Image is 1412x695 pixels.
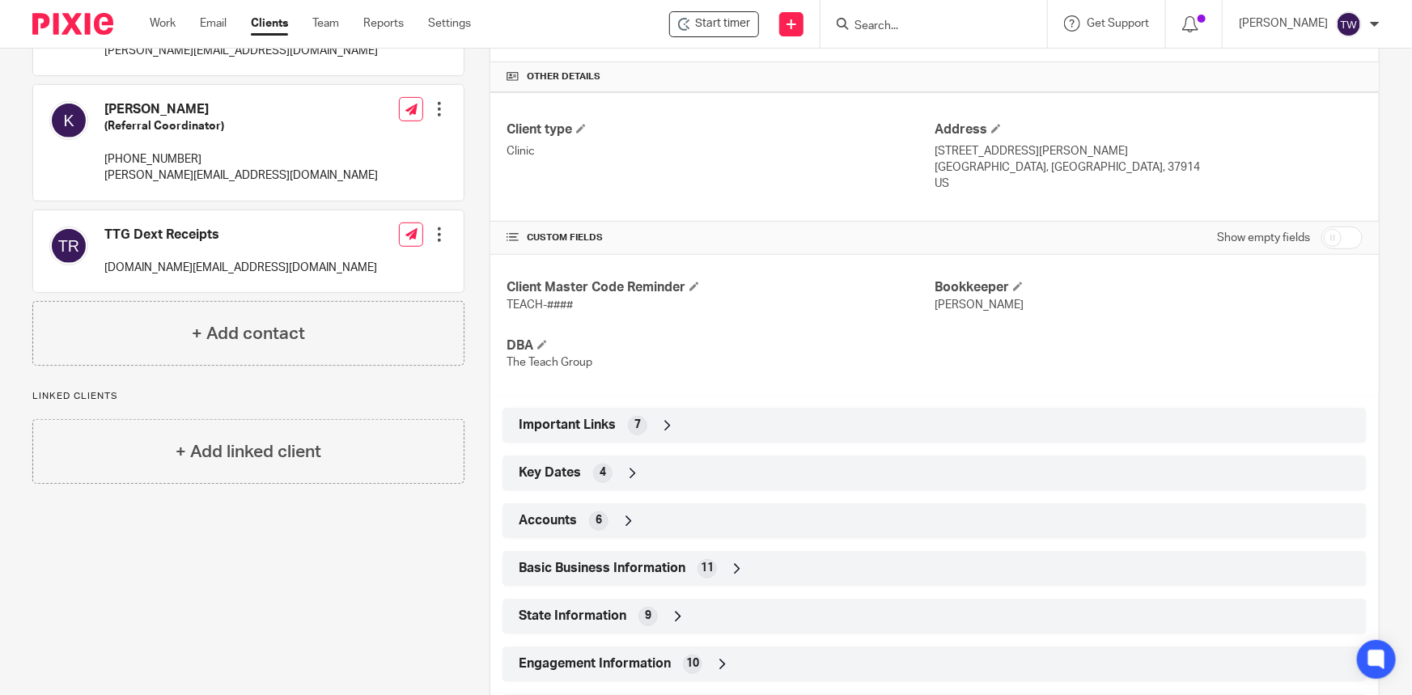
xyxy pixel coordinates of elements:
[507,337,935,354] h4: DBA
[32,390,464,403] p: Linked clients
[935,279,1363,296] h4: Bookkeeper
[935,299,1024,311] span: [PERSON_NAME]
[507,357,592,368] span: The Teach Group
[935,176,1363,192] p: US
[104,43,378,59] p: [PERSON_NAME][EMAIL_ADDRESS][DOMAIN_NAME]
[600,464,606,481] span: 4
[104,227,377,244] h4: TTG Dext Receipts
[669,11,759,37] div: The Teach Group LLC
[507,279,935,296] h4: Client Master Code Reminder
[935,143,1363,159] p: [STREET_ADDRESS][PERSON_NAME]
[519,560,685,577] span: Basic Business Information
[104,118,378,134] h5: (Referral Coordinator)
[935,121,1363,138] h4: Address
[1217,230,1310,246] label: Show empty fields
[312,15,339,32] a: Team
[104,260,377,276] p: [DOMAIN_NAME][EMAIL_ADDRESS][DOMAIN_NAME]
[527,70,600,83] span: Other details
[176,439,321,464] h4: + Add linked client
[853,19,999,34] input: Search
[104,151,378,167] p: [PHONE_NUMBER]
[192,321,305,346] h4: + Add contact
[49,227,88,265] img: svg%3E
[1336,11,1362,37] img: svg%3E
[104,167,378,184] p: [PERSON_NAME][EMAIL_ADDRESS][DOMAIN_NAME]
[634,417,641,433] span: 7
[507,143,935,159] p: Clinic
[519,512,577,529] span: Accounts
[519,417,616,434] span: Important Links
[596,512,602,528] span: 6
[363,15,404,32] a: Reports
[686,655,699,672] span: 10
[935,159,1363,176] p: [GEOGRAPHIC_DATA], [GEOGRAPHIC_DATA], 37914
[645,608,651,624] span: 9
[507,231,935,244] h4: CUSTOM FIELDS
[519,655,671,672] span: Engagement Information
[519,464,581,481] span: Key Dates
[519,608,626,625] span: State Information
[200,15,227,32] a: Email
[695,15,750,32] span: Start timer
[701,560,714,576] span: 11
[507,121,935,138] h4: Client type
[104,101,378,118] h4: [PERSON_NAME]
[1239,15,1328,32] p: [PERSON_NAME]
[428,15,471,32] a: Settings
[1087,18,1149,29] span: Get Support
[507,299,573,311] span: TEACH-####
[32,13,113,35] img: Pixie
[251,15,288,32] a: Clients
[150,15,176,32] a: Work
[49,101,88,140] img: svg%3E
